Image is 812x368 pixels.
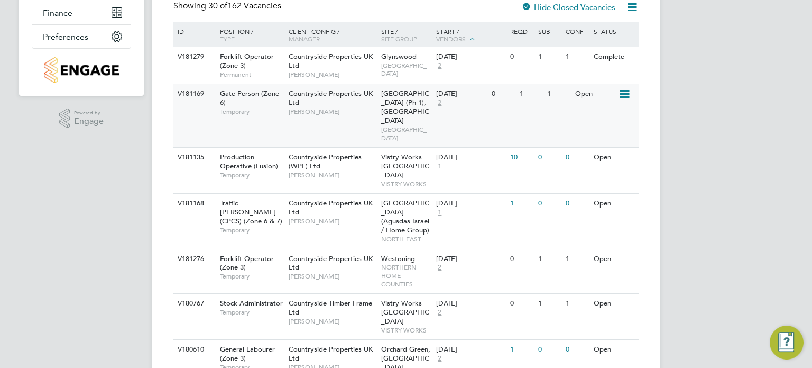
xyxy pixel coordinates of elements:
span: Site Group [381,34,417,43]
div: 1 [508,194,535,213]
span: [PERSON_NAME] [289,70,376,79]
span: 2 [436,98,443,107]
span: Preferences [43,32,88,42]
span: Countryside Properties (WPL) Ltd [289,152,362,170]
div: 0 [536,340,563,360]
span: Powered by [74,109,104,118]
span: Westoning [381,254,415,263]
span: Temporary [220,107,283,116]
span: [PERSON_NAME] [289,272,376,281]
span: Countryside Properties UK Ltd [289,52,373,70]
span: Vistry Works [GEOGRAPHIC_DATA] [381,152,429,179]
span: Temporary [220,272,283,281]
span: Stock Administrator [220,299,283,308]
span: Traffic [PERSON_NAME] (CPCS) (Zone 6 & 7) [220,199,282,226]
div: 1 [536,294,563,313]
div: Start / [433,22,508,49]
div: [DATE] [436,345,505,354]
span: VISTRY WORKS [381,180,431,189]
div: 0 [508,294,535,313]
span: 2 [436,354,443,363]
span: NORTHERN HOME COUNTIES [381,263,431,288]
div: Conf [563,22,590,40]
span: [PERSON_NAME] [289,317,376,326]
span: 2 [436,263,443,272]
div: 0 [563,340,590,360]
span: Countryside Timber Frame Ltd [289,299,372,317]
div: 1 [563,294,590,313]
div: V180610 [175,340,212,360]
span: 2 [436,61,443,70]
span: Temporary [220,226,283,235]
div: V180767 [175,294,212,313]
div: ID [175,22,212,40]
div: 0 [508,47,535,67]
div: 1 [545,84,572,104]
span: Engage [74,117,104,126]
div: Open [591,249,637,269]
span: Vistry Works [GEOGRAPHIC_DATA] [381,299,429,326]
div: 1 [508,340,535,360]
img: countryside-properties-logo-retina.png [44,57,118,83]
span: Temporary [220,308,283,317]
div: V181279 [175,47,212,67]
span: Production Operative (Fusion) [220,152,278,170]
div: Open [591,194,637,213]
span: 30 of [208,1,227,11]
span: 1 [436,208,443,217]
div: 1 [563,47,590,67]
div: Client Config / [286,22,379,48]
span: Glynswood [381,52,417,61]
button: Engage Resource Center [770,326,804,360]
div: V181135 [175,148,212,167]
div: [DATE] [436,255,505,264]
div: Open [591,340,637,360]
span: [GEOGRAPHIC_DATA] (Ph 1), [GEOGRAPHIC_DATA] [381,89,429,125]
div: 0 [536,148,563,167]
span: 1 [436,162,443,171]
div: 0 [563,148,590,167]
div: Open [591,294,637,313]
span: [GEOGRAPHIC_DATA] [381,61,431,78]
span: Gate Person (Zone 6) [220,89,279,107]
label: Hide Closed Vacancies [521,2,615,12]
div: Site / [379,22,434,48]
div: 0 [563,194,590,213]
div: 0 [508,249,535,269]
div: [DATE] [436,153,505,162]
span: 162 Vacancies [208,1,281,11]
div: 1 [536,249,563,269]
div: Showing [173,1,283,12]
button: Preferences [32,25,131,48]
div: [DATE] [436,199,505,208]
span: [PERSON_NAME] [289,107,376,116]
span: Temporary [220,171,283,179]
span: Type [220,34,235,43]
span: Forklift Operator (Zone 3) [220,52,274,70]
span: Countryside Properties UK Ltd [289,89,373,107]
div: [DATE] [436,89,486,98]
div: Reqd [508,22,535,40]
div: 1 [563,249,590,269]
span: Countryside Properties UK Ltd [289,199,373,217]
div: Sub [536,22,563,40]
div: V181276 [175,249,212,269]
span: General Labourer (Zone 3) [220,345,275,363]
span: [GEOGRAPHIC_DATA] (Agusdas Israel / Home Group) [381,199,429,235]
div: 10 [508,148,535,167]
div: Open [591,148,637,167]
span: Permanent [220,70,283,79]
span: Vendors [436,34,466,43]
button: Finance [32,1,131,24]
span: NORTH-EAST [381,235,431,244]
div: 1 [536,47,563,67]
div: Open [573,84,619,104]
span: [GEOGRAPHIC_DATA] [381,125,431,142]
div: 0 [489,84,516,104]
span: 2 [436,308,443,317]
div: Status [591,22,637,40]
div: V181168 [175,194,212,213]
div: 0 [536,194,563,213]
span: Countryside Properties UK Ltd [289,345,373,363]
span: VISTRY WORKS [381,326,431,335]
